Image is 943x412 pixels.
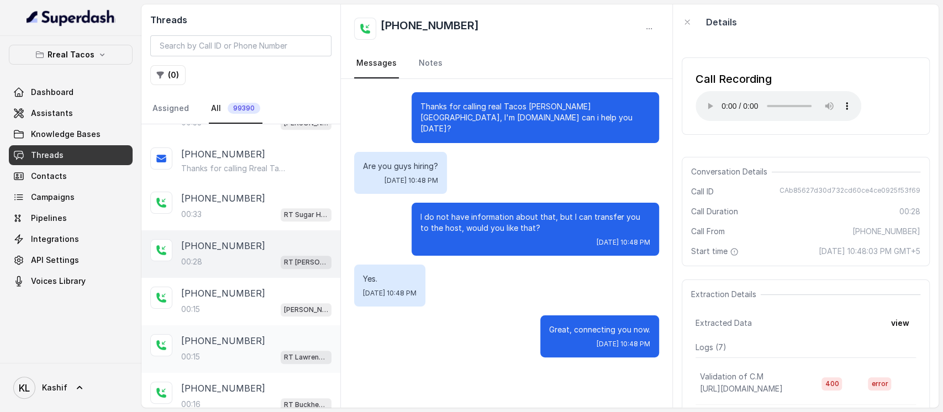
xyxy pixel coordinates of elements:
[19,382,30,394] text: KL
[691,166,772,177] span: Conversation Details
[381,18,479,40] h2: [PHONE_NUMBER]
[181,334,265,347] p: [PHONE_NUMBER]
[899,206,920,217] span: 00:28
[31,234,79,245] span: Integrations
[150,94,331,124] nav: Tabs
[31,87,73,98] span: Dashboard
[181,382,265,395] p: [PHONE_NUMBER]
[354,49,399,78] a: Messages
[417,49,445,78] a: Notes
[420,101,650,134] p: Thanks for calling real Tacos [PERSON_NAME][GEOGRAPHIC_DATA], I'm [DOMAIN_NAME] can i help you [D...
[31,108,73,119] span: Assistants
[150,35,331,56] input: Search by Call ID or Phone Number
[384,176,438,185] span: [DATE] 10:48 PM
[150,13,331,27] h2: Threads
[420,212,650,234] p: I do not have information about that, but I can transfer you to the host, would you like that?
[284,399,328,410] p: RT Buckhead / EN
[691,206,738,217] span: Call Duration
[9,82,133,102] a: Dashboard
[597,238,650,247] span: [DATE] 10:48 PM
[181,287,265,300] p: [PHONE_NUMBER]
[549,324,650,335] p: Great, connecting you now.
[209,94,262,124] a: All99390
[181,209,202,220] p: 00:33
[706,15,737,29] p: Details
[181,147,265,161] p: [PHONE_NUMBER]
[9,208,133,228] a: Pipelines
[700,384,783,393] span: [URL][DOMAIN_NAME]
[9,145,133,165] a: Threads
[9,250,133,270] a: API Settings
[31,129,101,140] span: Knowledge Bases
[819,246,920,257] span: [DATE] 10:48:03 PM GMT+5
[181,256,202,267] p: 00:28
[9,271,133,291] a: Voices Library
[228,103,260,114] span: 99390
[181,304,200,315] p: 00:15
[31,213,67,224] span: Pipelines
[700,371,763,382] p: Validation of C.M
[284,209,328,220] p: RT Sugar Hill / EN
[181,239,265,252] p: [PHONE_NUMBER]
[9,166,133,186] a: Contacts
[31,276,86,287] span: Voices Library
[181,399,201,410] p: 00:16
[284,304,328,315] p: [PERSON_NAME] / EN
[696,318,752,329] span: Extracted Data
[691,289,761,300] span: Extraction Details
[150,65,186,85] button: (0)
[868,377,891,390] span: error
[48,48,94,61] p: Rreal Tacos
[284,352,328,363] p: RT Lawrenceville
[691,186,714,197] span: Call ID
[31,192,75,203] span: Campaigns
[696,91,861,121] audio: Your browser does not support the audio element.
[31,255,79,266] span: API Settings
[696,342,916,353] p: Logs ( 7 )
[9,372,133,403] a: Kashif
[9,103,133,123] a: Assistants
[884,313,916,333] button: view
[150,94,191,124] a: Assigned
[691,246,741,257] span: Start time
[363,289,417,298] span: [DATE] 10:48 PM
[852,226,920,237] span: [PHONE_NUMBER]
[27,9,115,27] img: light.svg
[363,161,438,172] p: Are you guys hiring?
[696,71,861,87] div: Call Recording
[779,186,920,197] span: CAb85627d30d732cd60ce4ce0925f53f69
[354,49,659,78] nav: Tabs
[9,124,133,144] a: Knowledge Bases
[181,163,287,174] p: Thanks for calling Rreal Tacos! Check out our menu: [URL][DOMAIN_NAME] Special [DATE] Bar: [URL][...
[181,192,265,205] p: [PHONE_NUMBER]
[363,273,417,284] p: Yes.
[821,377,842,390] span: 400
[181,351,200,362] p: 00:15
[9,45,133,65] button: Rreal Tacos
[31,150,64,161] span: Threads
[9,229,133,249] a: Integrations
[597,340,650,348] span: [DATE] 10:48 PM
[9,187,133,207] a: Campaigns
[42,382,67,393] span: Kashif
[31,171,67,182] span: Contacts
[284,257,328,268] p: RT [PERSON_NAME][GEOGRAPHIC_DATA] / EN
[691,226,725,237] span: Call From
